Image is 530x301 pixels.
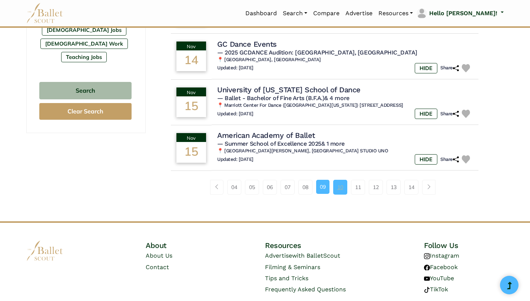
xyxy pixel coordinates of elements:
div: 15 [176,96,206,117]
a: Tips and Tricks [265,275,308,282]
h4: Follow Us [424,241,504,250]
button: Search [39,82,132,99]
h4: About [146,241,225,250]
h6: Updated: [DATE] [217,65,254,71]
h6: Updated: [DATE] [217,156,254,163]
img: youtube logo [424,276,430,282]
a: Dashboard [242,6,280,21]
a: 10 [333,180,347,195]
h6: 📍 [GEOGRAPHIC_DATA], [GEOGRAPHIC_DATA] [217,57,473,63]
a: Compare [310,6,342,21]
h4: University of [US_STATE] School of Dance [217,85,361,95]
h6: 📍 [GEOGRAPHIC_DATA][PERSON_NAME], [GEOGRAPHIC_DATA] STUDIO UNO [217,148,473,154]
a: Contact [146,264,169,271]
nav: Page navigation example [210,180,440,195]
a: 08 [298,180,312,195]
a: Search [280,6,310,21]
a: 06 [263,180,277,195]
label: Teaching Jobs [61,52,107,62]
a: 12 [369,180,383,195]
a: YouTube [424,275,454,282]
h4: American Academy of Ballet [217,130,315,140]
h6: Share [440,65,459,71]
a: Instagram [424,252,459,259]
a: Frequently Asked Questions [265,286,346,293]
img: logo [26,241,63,261]
a: TikTok [424,286,448,293]
span: — Summer School of Excellence 2025 [217,140,345,147]
h6: Share [440,156,459,163]
h6: Share [440,111,459,117]
a: 04 [227,180,241,195]
img: facebook logo [424,265,430,271]
img: tiktok logo [424,287,430,293]
div: Nov [176,87,206,96]
a: Resources [375,6,416,21]
div: Nov [176,133,206,142]
h6: 📍 Marriott Center For Dance ([GEOGRAPHIC_DATA][US_STATE]) [STREET_ADDRESS] [217,102,473,109]
a: & 1 more [321,140,345,147]
a: 07 [281,180,295,195]
h4: GC Dance Events [217,39,277,49]
p: Hello [PERSON_NAME]! [429,9,497,18]
label: [DEMOGRAPHIC_DATA] Jobs [42,25,126,35]
div: 14 [176,50,206,71]
label: HIDE [415,154,437,165]
a: 13 [387,180,401,195]
a: 14 [404,180,418,195]
label: HIDE [415,109,437,119]
a: & 4 more [324,95,349,102]
h4: Resources [265,241,384,250]
a: 09 [316,180,329,194]
div: 15 [176,142,206,163]
a: Facebook [424,264,458,271]
span: — Ballet - Bachelor of Fine Arts (B.F.A.) [217,95,350,102]
label: HIDE [415,63,437,73]
span: with BalletScout [292,252,340,259]
a: About Us [146,252,172,259]
a: Advertise [342,6,375,21]
a: 11 [351,180,365,195]
img: profile picture [417,8,427,19]
a: Filming & Seminars [265,264,320,271]
button: Clear Search [39,103,132,120]
div: Nov [176,42,206,50]
a: profile picture Hello [PERSON_NAME]! [416,7,504,19]
img: instagram logo [424,253,430,259]
span: — 2025 GCDANCE Audition: [GEOGRAPHIC_DATA], [GEOGRAPHIC_DATA] [217,49,417,56]
h6: Updated: [DATE] [217,111,254,117]
a: Advertisewith BalletScout [265,252,340,259]
label: [DEMOGRAPHIC_DATA] Work [40,39,128,49]
a: 05 [245,180,259,195]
